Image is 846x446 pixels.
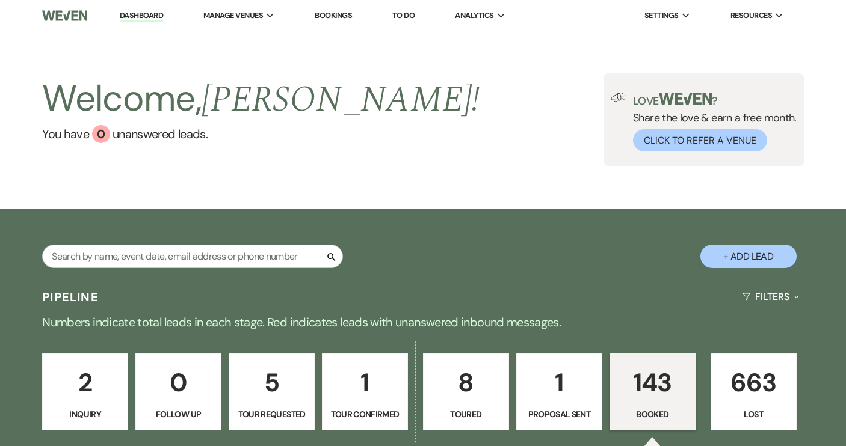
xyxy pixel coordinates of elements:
a: 1Tour Confirmed [322,353,408,430]
img: weven-logo-green.svg [659,93,712,105]
p: Toured [431,408,501,421]
p: Lost [718,408,789,421]
a: 8Toured [423,353,509,430]
a: 5Tour Requested [229,353,315,430]
p: Tour Confirmed [330,408,400,421]
a: 143Booked [610,353,696,430]
a: 663Lost [711,353,797,430]
p: 1 [524,362,594,403]
span: [PERSON_NAME] ! [202,72,480,127]
button: Filters [738,281,803,313]
p: 0 [143,362,214,403]
p: Booked [617,408,688,421]
p: Inquiry [50,408,120,421]
p: 143 [617,362,688,403]
p: 1 [330,362,400,403]
a: 0Follow Up [135,353,221,430]
p: Tour Requested [236,408,307,421]
span: Analytics [455,10,493,22]
p: 663 [718,362,789,403]
a: Bookings [315,10,352,20]
button: Click to Refer a Venue [633,129,767,151]
span: Manage Venues [203,10,263,22]
h2: Welcome, [42,73,480,125]
p: 8 [431,362,501,403]
a: Dashboard [120,10,163,22]
a: 2Inquiry [42,353,128,430]
p: Follow Up [143,408,214,421]
button: + Add Lead [700,245,797,268]
a: You have 0 unanswered leads. [42,125,480,143]
img: loud-speaker-illustration.svg [611,93,626,102]
p: 5 [236,362,307,403]
h3: Pipeline [42,289,99,305]
p: Love ? [633,93,797,106]
p: Proposal Sent [524,408,594,421]
img: Weven Logo [42,3,87,28]
div: Share the love & earn a free month. [626,93,797,151]
span: Resources [730,10,772,22]
input: Search by name, event date, email address or phone number [42,245,343,268]
a: To Do [392,10,415,20]
span: Settings [644,10,679,22]
a: 1Proposal Sent [516,353,602,430]
p: 2 [50,362,120,403]
div: 0 [92,125,110,143]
